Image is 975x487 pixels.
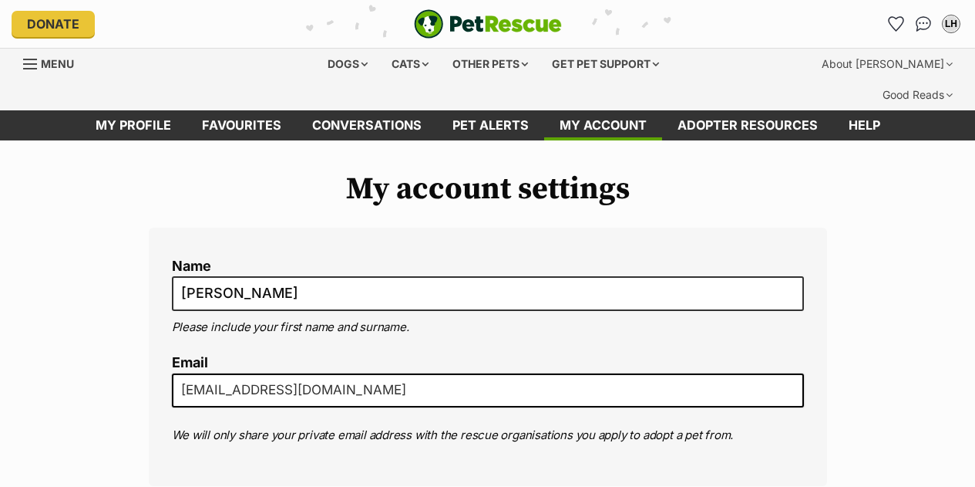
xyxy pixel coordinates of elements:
[297,110,437,140] a: conversations
[80,110,187,140] a: My profile
[381,49,439,79] div: Cats
[172,259,804,275] label: Name
[916,16,932,32] img: chat-41dd97257d64d25036548639549fe6c8038ab92f7586957e7f3b1b290dea8141.svg
[811,49,963,79] div: About [PERSON_NAME]
[883,12,908,36] a: Favourites
[414,9,562,39] a: PetRescue
[172,427,804,445] p: We will only share your private email address with the rescue organisations you apply to adopt a ...
[12,11,95,37] a: Donate
[911,12,936,36] a: Conversations
[943,16,959,32] div: LH
[317,49,378,79] div: Dogs
[544,110,662,140] a: My account
[872,79,963,110] div: Good Reads
[149,171,827,207] h1: My account settings
[883,12,963,36] ul: Account quick links
[23,49,85,76] a: Menu
[437,110,544,140] a: Pet alerts
[172,355,804,371] label: Email
[939,12,963,36] button: My account
[414,9,562,39] img: logo-e224e6f780fb5917bec1dbf3a21bbac754714ae5b6737aabdf751b685950b380.svg
[541,49,670,79] div: Get pet support
[41,57,74,70] span: Menu
[187,110,297,140] a: Favourites
[172,319,804,337] p: Please include your first name and surname.
[442,49,539,79] div: Other pets
[662,110,833,140] a: Adopter resources
[833,110,896,140] a: Help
